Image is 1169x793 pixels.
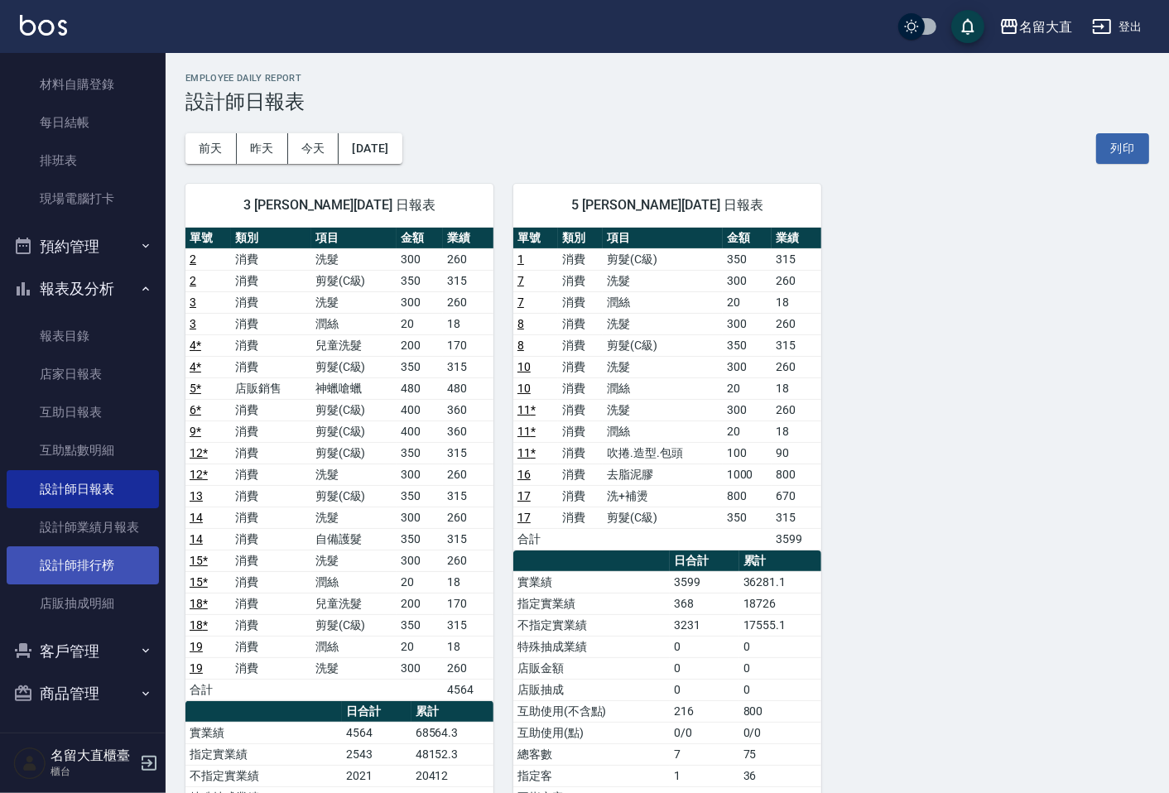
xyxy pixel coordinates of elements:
[443,485,493,507] td: 315
[411,701,493,723] th: 累計
[411,722,493,743] td: 68564.3
[342,722,411,743] td: 4564
[185,765,342,786] td: 不指定實業績
[603,464,723,485] td: 去脂泥膠
[603,356,723,377] td: 洗髮
[231,270,310,291] td: 消費
[185,228,231,249] th: 單號
[185,679,231,700] td: 合計
[443,593,493,614] td: 170
[190,640,203,653] a: 19
[231,464,310,485] td: 消費
[397,636,442,657] td: 20
[772,485,821,507] td: 670
[397,291,442,313] td: 300
[397,270,442,291] td: 350
[670,593,738,614] td: 368
[185,722,342,743] td: 實業績
[185,73,1149,84] h2: Employee Daily Report
[443,313,493,334] td: 18
[513,679,670,700] td: 店販抽成
[723,464,772,485] td: 1000
[311,507,397,528] td: 洗髮
[311,399,397,421] td: 剪髮(C級)
[190,296,196,309] a: 3
[7,103,159,142] a: 每日結帳
[517,339,524,352] a: 8
[517,274,524,287] a: 7
[443,356,493,377] td: 315
[231,636,310,657] td: 消費
[513,228,821,550] table: a dense table
[443,399,493,421] td: 360
[339,133,402,164] button: [DATE]
[411,765,493,786] td: 20412
[739,722,821,743] td: 0/0
[739,550,821,572] th: 累計
[772,291,821,313] td: 18
[231,593,310,614] td: 消費
[603,313,723,334] td: 洗髮
[7,508,159,546] a: 設計師業績月報表
[397,228,442,249] th: 金額
[443,464,493,485] td: 260
[558,291,603,313] td: 消費
[517,468,531,481] a: 16
[772,507,821,528] td: 315
[342,743,411,765] td: 2543
[443,636,493,657] td: 18
[231,356,310,377] td: 消費
[558,399,603,421] td: 消費
[397,356,442,377] td: 350
[739,743,821,765] td: 75
[603,442,723,464] td: 吹捲.造型.包頭
[513,571,670,593] td: 實業績
[603,270,723,291] td: 洗髮
[723,334,772,356] td: 350
[7,267,159,310] button: 報表及分析
[7,470,159,508] a: 設計師日報表
[517,360,531,373] a: 10
[231,377,310,399] td: 店販銷售
[20,15,67,36] img: Logo
[311,270,397,291] td: 剪髮(C級)
[517,382,531,395] a: 10
[772,464,821,485] td: 800
[185,743,342,765] td: 指定實業績
[231,528,310,550] td: 消費
[231,228,310,249] th: 類別
[723,399,772,421] td: 300
[670,679,738,700] td: 0
[231,313,310,334] td: 消費
[558,442,603,464] td: 消費
[311,228,397,249] th: 項目
[311,528,397,550] td: 自備護髮
[443,528,493,550] td: 315
[443,442,493,464] td: 315
[231,399,310,421] td: 消費
[670,657,738,679] td: 0
[237,133,288,164] button: 昨天
[397,507,442,528] td: 300
[1096,133,1149,164] button: 列印
[1085,12,1149,42] button: 登出
[603,291,723,313] td: 潤絲
[397,614,442,636] td: 350
[443,377,493,399] td: 480
[603,507,723,528] td: 剪髮(C級)
[231,614,310,636] td: 消費
[288,133,339,164] button: 今天
[311,464,397,485] td: 洗髮
[772,377,821,399] td: 18
[443,679,493,700] td: 4564
[311,442,397,464] td: 剪髮(C級)
[443,248,493,270] td: 260
[443,571,493,593] td: 18
[311,334,397,356] td: 兒童洗髮
[311,593,397,614] td: 兒童洗髮
[739,614,821,636] td: 17555.1
[723,248,772,270] td: 350
[513,528,558,550] td: 合計
[513,228,558,249] th: 單號
[723,485,772,507] td: 800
